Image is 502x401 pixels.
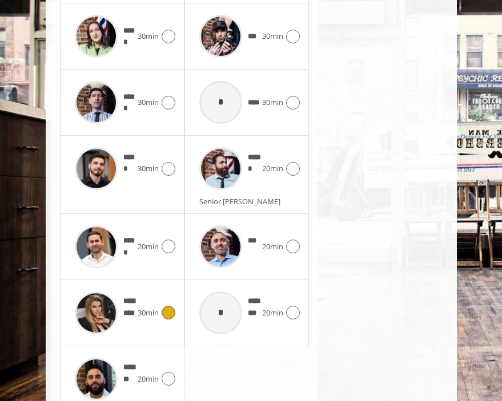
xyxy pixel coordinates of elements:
[138,96,159,108] span: 30min
[138,241,159,253] span: 20min
[262,241,283,253] span: 20min
[138,30,159,42] span: 30min
[199,196,286,206] span: Senior [PERSON_NAME]
[138,373,159,385] span: 20min
[262,96,283,108] span: 30min
[262,30,283,42] span: 30min
[138,307,159,319] span: 30min
[262,163,283,175] span: 20min
[138,163,159,175] span: 30min
[262,307,283,319] span: 20min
